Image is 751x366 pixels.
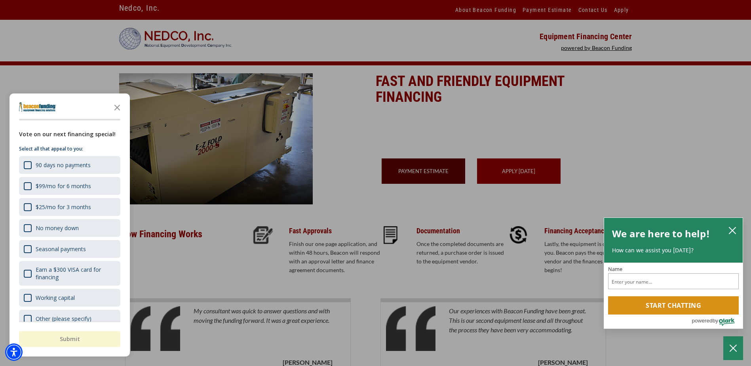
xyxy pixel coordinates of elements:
div: $25/mo for 3 months [36,203,91,211]
a: Powered by Olark [692,315,743,328]
div: $99/mo for 6 months [19,177,120,195]
div: olark chatbox [604,217,743,329]
input: Name [608,273,739,289]
div: Survey [10,93,130,356]
div: $25/mo for 3 months [19,198,120,216]
div: Vote on our next financing special! [19,130,120,139]
button: Close the survey [109,99,125,115]
p: How can we assist you [DATE]? [612,246,735,254]
div: Other (please specify) [19,310,120,328]
div: 90 days no payments [36,161,91,169]
div: Other (please specify) [36,315,91,322]
button: Submit [19,331,120,347]
span: by [713,316,718,326]
div: Accessibility Menu [5,343,23,361]
span: powered [692,316,712,326]
div: Working capital [36,294,75,301]
div: No money down [36,224,79,232]
div: Earn a $300 VISA card for financing [19,261,120,286]
div: Seasonal payments [19,240,120,258]
img: Company logo [19,102,56,112]
button: close chatbox [726,225,739,236]
div: No money down [19,219,120,237]
div: Working capital [19,289,120,307]
div: 90 days no payments [19,156,120,174]
button: Start chatting [608,296,739,315]
p: Select all that appeal to you: [19,145,120,153]
div: Seasonal payments [36,245,86,253]
label: Name [608,267,739,272]
button: Close Chatbox [723,336,743,360]
h2: We are here to help! [612,226,710,242]
div: $99/mo for 6 months [36,182,91,190]
div: Earn a $300 VISA card for financing [36,266,116,281]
